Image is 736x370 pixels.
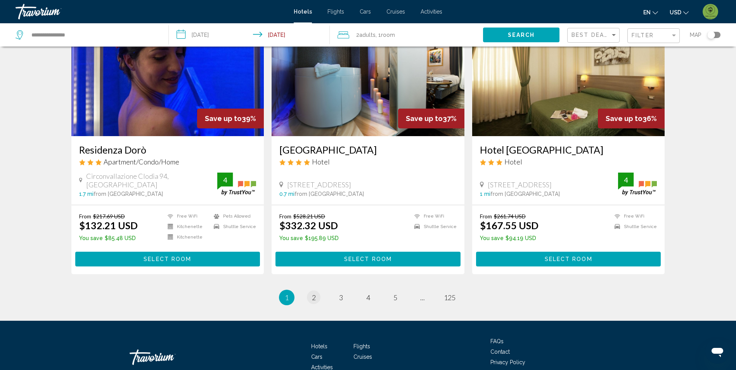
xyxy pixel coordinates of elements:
[490,338,504,344] span: FAQs
[703,4,718,19] img: 2Q==
[279,144,457,156] a: [GEOGRAPHIC_DATA]
[504,157,522,166] span: Hotel
[93,213,125,220] del: $217.69 USD
[71,12,264,136] img: Hotel image
[393,293,397,302] span: 5
[75,252,260,266] button: Select Room
[16,4,286,19] a: Travorium
[606,114,642,123] span: Save up to
[79,191,94,197] span: 1.7 mi
[670,7,689,18] button: Change currency
[79,235,103,241] span: You save
[632,32,654,38] span: Filter
[279,157,457,166] div: 4 star Hotel
[406,114,443,123] span: Save up to
[398,109,464,128] div: 37%
[79,235,138,241] p: $85.48 USD
[169,23,330,47] button: Check-in date: Oct 26, 2025 Check-out date: Oct 27, 2025
[275,254,461,262] a: Select Room
[79,157,256,166] div: 3 star Apartment
[197,109,264,128] div: 39%
[490,349,510,355] a: Contact
[618,175,634,185] div: 4
[339,293,343,302] span: 3
[279,235,339,241] p: $195.89 USD
[205,114,242,123] span: Save up to
[311,343,327,349] a: Hotels
[381,32,395,38] span: Room
[330,23,483,47] button: Travelers: 2 adults, 0 children
[701,31,720,38] button: Toggle map
[210,213,256,220] li: Pets Allowed
[79,144,256,156] a: Residenza Dorò
[494,213,526,220] del: $261.74 USD
[490,191,560,197] span: from [GEOGRAPHIC_DATA]
[356,29,376,40] span: 2
[275,252,461,266] button: Select Room
[71,290,665,305] ul: Pagination
[488,180,552,189] span: [STREET_ADDRESS]
[490,359,525,365] a: Privacy Policy
[421,9,442,15] a: Activities
[386,9,405,15] a: Cruises
[130,346,207,369] a: Travorium
[279,235,303,241] span: You save
[476,252,661,266] button: Select Room
[508,32,535,38] span: Search
[480,235,539,241] p: $94.19 USD
[444,293,455,302] span: 125
[670,9,681,16] span: USD
[79,220,138,231] ins: $132.21 USD
[217,173,256,195] img: trustyou-badge.svg
[643,9,651,16] span: en
[480,157,657,166] div: 3 star Hotel
[79,213,91,220] span: From
[480,220,539,231] ins: $167.55 USD
[353,343,370,349] a: Flights
[700,3,720,20] button: User Menu
[217,175,233,185] div: 4
[293,213,325,220] del: $528.21 USD
[294,9,312,15] a: Hotels
[366,293,370,302] span: 4
[353,354,372,360] span: Cruises
[480,213,492,220] span: From
[360,9,371,15] a: Cars
[618,173,657,195] img: trustyou-badge.svg
[344,256,392,263] span: Select Room
[279,220,338,231] ins: $332.32 USD
[144,256,191,263] span: Select Room
[480,235,504,241] span: You save
[480,144,657,156] a: Hotel [GEOGRAPHIC_DATA]
[611,223,657,230] li: Shuttle Service
[312,157,330,166] span: Hotel
[164,213,210,220] li: Free WiFi
[86,172,217,189] span: Circonvallazione Clodia 94, [GEOGRAPHIC_DATA]
[627,28,680,44] button: Filter
[164,234,210,240] li: Kitchenette
[359,32,376,38] span: Adults
[94,191,163,197] span: from [GEOGRAPHIC_DATA]
[376,29,395,40] span: , 1
[294,191,364,197] span: from [GEOGRAPHIC_DATA]
[272,12,464,136] img: Hotel image
[311,354,322,360] a: Cars
[210,223,256,230] li: Shuttle Service
[285,293,289,302] span: 1
[545,256,592,263] span: Select Room
[472,12,665,136] img: Hotel image
[611,213,657,220] li: Free WiFi
[571,32,612,38] span: Best Deals
[483,28,559,42] button: Search
[571,32,617,39] mat-select: Sort by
